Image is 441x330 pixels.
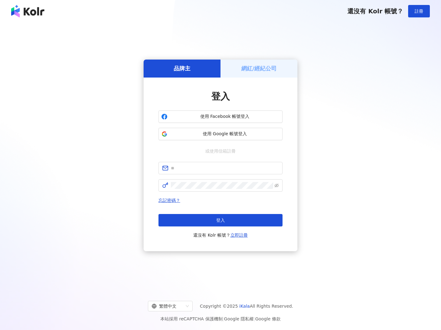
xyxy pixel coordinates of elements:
[174,65,190,72] h5: 品牌主
[158,110,283,123] button: 使用 Facebook 帳號登入
[11,5,44,17] img: logo
[239,304,250,309] a: iKala
[201,148,240,154] span: 或使用信箱註冊
[255,316,281,321] a: Google 條款
[230,233,248,238] a: 立即註冊
[224,316,254,321] a: Google 隱私權
[254,316,255,321] span: |
[158,128,283,140] button: 使用 Google 帳號登入
[408,5,430,17] button: 註冊
[152,301,183,311] div: 繁體中文
[211,91,230,102] span: 登入
[200,302,293,310] span: Copyright © 2025 All Rights Reserved.
[158,198,180,203] a: 忘記密碼？
[160,315,280,323] span: 本站採用 reCAPTCHA 保護機制
[170,131,280,137] span: 使用 Google 帳號登入
[274,183,279,188] span: eye-invisible
[193,231,248,239] span: 還沒有 Kolr 帳號？
[170,114,280,120] span: 使用 Facebook 帳號登入
[223,316,224,321] span: |
[216,218,225,223] span: 登入
[415,9,423,14] span: 註冊
[158,214,283,226] button: 登入
[347,7,403,15] span: 還沒有 Kolr 帳號？
[241,65,277,72] h5: 網紅/經紀公司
